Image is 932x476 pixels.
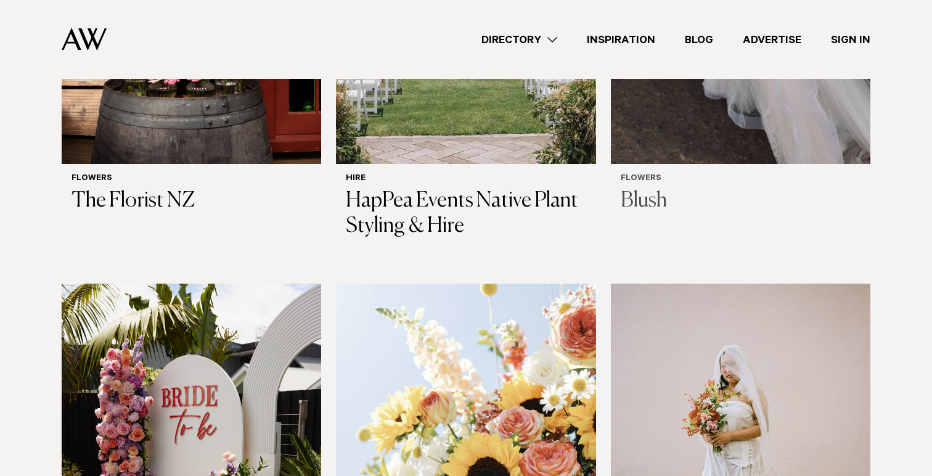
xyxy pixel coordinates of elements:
[670,31,728,48] a: Blog
[346,189,586,239] h3: HapPea Events Native Plant Styling & Hire
[728,31,816,48] a: Advertise
[346,174,586,184] h6: Hire
[572,31,670,48] a: Inspiration
[816,31,885,48] a: Sign In
[621,189,860,214] h3: Blush
[467,31,572,48] a: Directory
[621,174,860,184] h6: Flowers
[72,189,311,214] h3: The Florist NZ
[62,28,107,51] img: Auckland Weddings Logo
[72,174,311,184] h6: Flowers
